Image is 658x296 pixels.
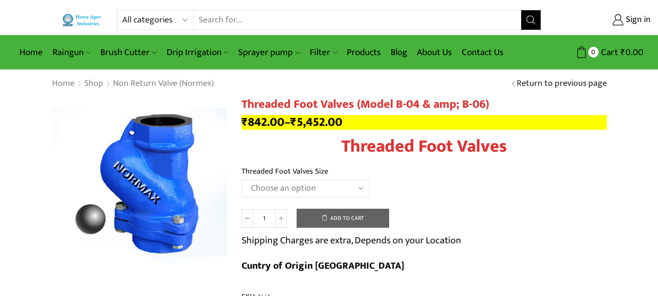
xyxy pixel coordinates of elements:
a: 0 Cart ₹0.00 [551,43,643,61]
button: Search button [521,10,541,30]
input: Search for... [194,10,521,30]
a: About Us [412,41,457,64]
nav: Breadcrumb [52,78,214,90]
label: Threaded Foot Valves Size [242,166,328,177]
button: Add to cart [297,209,389,228]
a: Contact Us [457,41,508,64]
p: Shipping Charges are extra, Depends on your Location [242,233,461,248]
a: Products [342,41,386,64]
a: Blog [386,41,412,64]
a: Home [52,78,75,90]
span: ₹ [620,45,625,60]
a: Return to previous page [517,78,607,90]
p: – [242,115,607,130]
span: Sign in [623,14,651,26]
a: Sprayer pump [233,41,304,64]
bdi: 842.00 [242,112,284,132]
h1: Threaded Foot Valves (Model B-04 & amp; B-06) [242,98,607,112]
a: Brush Cutter [95,41,161,64]
bdi: 5,452.00 [290,112,342,132]
a: Filter [305,41,342,64]
a: Shop [84,78,104,90]
bdi: 0.00 [620,45,643,60]
b: Cuntry of Origin [GEOGRAPHIC_DATA] [242,257,404,274]
a: Raingun [48,41,95,64]
a: Non Return Valve (Normex) [113,78,214,90]
a: Home [15,41,48,64]
span: Cart [599,46,618,59]
span: ₹ [242,112,248,132]
h1: Threaded Foot Valves [242,136,607,157]
a: Sign in [556,11,651,29]
a: Drip Irrigation [162,41,233,64]
input: Product quantity [253,209,275,228]
span: 0 [588,47,599,57]
span: ₹ [290,112,297,132]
